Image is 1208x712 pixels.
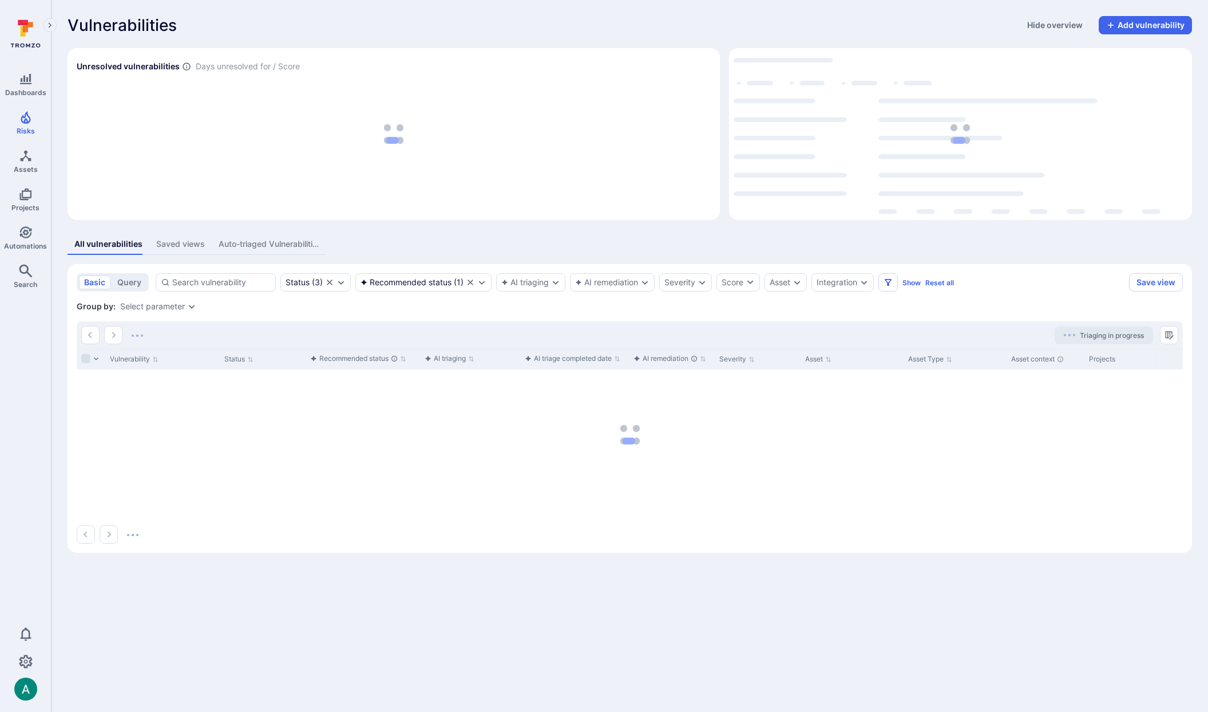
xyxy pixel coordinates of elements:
div: loading spinner [734,53,1187,215]
span: Select all rows [81,354,90,363]
button: Sort by Status [224,355,254,364]
button: Clear selection [325,278,334,287]
button: Add vulnerability [1099,16,1192,34]
button: AI triaging [501,278,549,287]
button: Sort by Asset Type [908,355,952,364]
input: Search vulnerability [172,277,271,288]
img: Loading... [132,335,143,337]
button: Go to the next page [100,525,118,544]
button: Score [716,273,760,292]
div: Arjan Dehar [14,678,37,701]
button: Filters [878,273,898,292]
button: Status(3) [286,278,323,287]
button: Go to the next page [104,326,122,344]
button: basic [79,276,110,289]
h2: Unresolved vulnerabilities [77,61,180,72]
div: assets tabs [68,234,1192,255]
button: Sort by function(){return k.createElement(pN.A,{direction:"row",alignItems:"center",gap:4},k.crea... [633,354,706,363]
div: Recommended status [310,353,398,364]
span: Dashboards [5,88,46,97]
div: Top integrations by vulnerabilities [729,48,1192,220]
div: Asset context [1011,354,1080,364]
span: Search [14,280,37,289]
span: Days unresolved for / Score [196,61,300,73]
div: Score [722,277,743,288]
button: Integration [817,278,857,287]
div: Recommended status [361,278,451,287]
span: Automations [4,242,47,250]
div: grouping parameters [120,302,196,311]
button: Show [902,278,921,287]
button: Expand dropdown [793,278,802,287]
img: Loading... [950,124,970,144]
div: AI remediation [633,353,698,364]
span: Assets [14,165,38,174]
button: Manage columns [1160,326,1178,344]
div: Automatically discovered context associated with the asset [1057,356,1064,363]
button: Expand dropdown [640,278,649,287]
span: Projects [11,203,39,212]
button: Go to the previous page [77,525,95,544]
button: Sort by Vulnerability [110,355,159,364]
button: Reset all [925,278,954,287]
button: Recommended status(1) [361,278,464,287]
div: ( 1 ) [361,278,464,287]
button: Expand dropdown [187,302,196,311]
span: Triaging in progress [1080,331,1144,340]
div: AI triaging [425,353,466,364]
button: Hide overview [1020,16,1090,34]
button: Sort by Asset [805,355,831,364]
button: Asset [770,278,790,287]
button: AI remediation [575,278,638,287]
span: Risks [17,127,35,135]
button: Expand dropdown [860,278,869,287]
button: Expand dropdown [698,278,707,287]
button: Expand dropdown [336,278,346,287]
button: Expand dropdown [477,278,486,287]
button: Expand dropdown [551,278,560,287]
button: Sort by Severity [719,355,755,364]
img: ACg8ocLSa5mPYBaXNx3eFu_EmspyJX0laNWN7cXOFirfQ7srZveEpg=s96-c [14,678,37,701]
i: Expand navigation menu [46,21,54,30]
button: Sort by function(){return k.createElement(pN.A,{direction:"row",alignItems:"center",gap:4},k.crea... [525,354,620,363]
img: Loading... [1064,334,1075,336]
div: All vulnerabilities [74,238,142,250]
button: Go to the previous page [81,326,100,344]
button: Severity [664,278,695,287]
div: Status [286,278,310,287]
div: AI triage completed date [525,353,612,364]
button: query [112,276,146,289]
button: Clear selection [466,278,475,287]
button: Sort by function(){return k.createElement(pN.A,{direction:"row",alignItems:"center",gap:4},k.crea... [310,354,406,363]
span: Group by: [77,301,116,312]
img: Loading... [127,534,138,536]
div: ( 3 ) [286,278,323,287]
span: Vulnerabilities [68,16,177,34]
button: Expand navigation menu [43,18,57,32]
div: Auto-triaged Vulnerabilities [219,238,319,250]
button: Save view [1129,273,1183,292]
span: Number of vulnerabilities in status ‘Open’ ‘Triaged’ and ‘In process’ divided by score and scanne... [182,61,191,73]
div: Saved views [156,238,205,250]
button: Select parameter [120,302,185,311]
button: Sort by function(){return k.createElement(pN.A,{direction:"row",alignItems:"center",gap:4},k.crea... [425,354,474,363]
